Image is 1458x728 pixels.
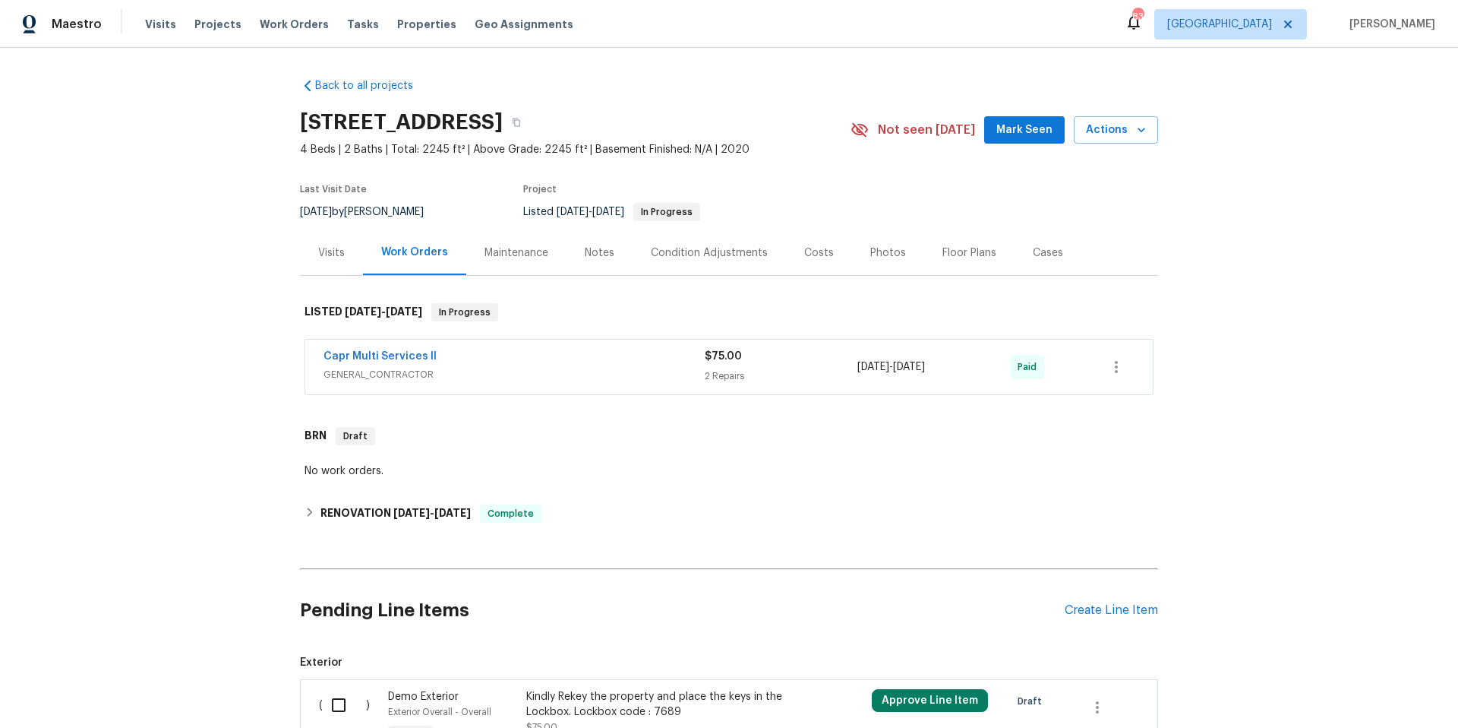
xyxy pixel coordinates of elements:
[393,508,471,518] span: -
[300,115,503,130] h2: [STREET_ADDRESS]
[320,505,471,523] h6: RENOVATION
[984,116,1065,144] button: Mark Seen
[397,17,456,32] span: Properties
[305,427,327,445] h6: BRN
[503,109,530,136] button: Copy Address
[872,689,988,712] button: Approve Line Item
[386,306,422,317] span: [DATE]
[300,575,1065,646] h2: Pending Line Items
[996,121,1052,140] span: Mark Seen
[893,362,925,372] span: [DATE]
[323,367,705,382] span: GENERAL_CONTRACTOR
[318,245,345,261] div: Visits
[300,142,850,157] span: 4 Beds | 2 Baths | Total: 2245 ft² | Above Grade: 2245 ft² | Basement Finished: N/A | 2020
[300,185,367,194] span: Last Visit Date
[557,207,589,217] span: [DATE]
[1033,245,1063,261] div: Cases
[300,207,332,217] span: [DATE]
[870,245,906,261] div: Photos
[381,245,448,260] div: Work Orders
[804,245,834,261] div: Costs
[337,429,374,444] span: Draft
[393,508,430,518] span: [DATE]
[1132,9,1143,24] div: 83
[52,17,102,32] span: Maestro
[300,78,446,93] a: Back to all projects
[1086,121,1146,140] span: Actions
[347,19,379,30] span: Tasks
[592,207,624,217] span: [DATE]
[857,359,925,375] span: -
[305,303,422,321] h6: LISTED
[481,506,540,521] span: Complete
[651,245,768,261] div: Condition Adjustments
[1343,17,1435,32] span: [PERSON_NAME]
[300,655,1158,670] span: Exterior
[705,369,857,384] div: 2 Repairs
[194,17,241,32] span: Projects
[388,707,491,717] span: Exterior Overall - Overall
[1018,694,1048,709] span: Draft
[585,245,614,261] div: Notes
[300,495,1158,532] div: RENOVATION [DATE]-[DATE]Complete
[557,207,624,217] span: -
[260,17,329,32] span: Work Orders
[300,412,1158,461] div: BRN Draft
[1018,359,1043,375] span: Paid
[305,464,1153,479] div: No work orders.
[475,17,573,32] span: Geo Assignments
[345,306,381,317] span: [DATE]
[300,288,1158,337] div: LISTED [DATE]-[DATE]In Progress
[1065,603,1158,618] div: Create Line Item
[433,305,497,320] span: In Progress
[145,17,176,32] span: Visits
[345,306,422,317] span: -
[388,692,459,702] span: Demo Exterior
[857,362,889,372] span: [DATE]
[484,245,548,261] div: Maintenance
[434,508,471,518] span: [DATE]
[300,203,442,221] div: by [PERSON_NAME]
[1074,116,1158,144] button: Actions
[942,245,996,261] div: Floor Plans
[705,351,742,362] span: $75.00
[526,689,794,720] div: Kindly Rekey the property and place the keys in the Lockbox. Lockbox code : 7689
[635,207,699,217] span: In Progress
[878,122,975,138] span: Not seen [DATE]
[523,185,557,194] span: Project
[323,351,437,362] a: Capr Multi Services ll
[523,207,700,217] span: Listed
[1167,17,1272,32] span: [GEOGRAPHIC_DATA]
